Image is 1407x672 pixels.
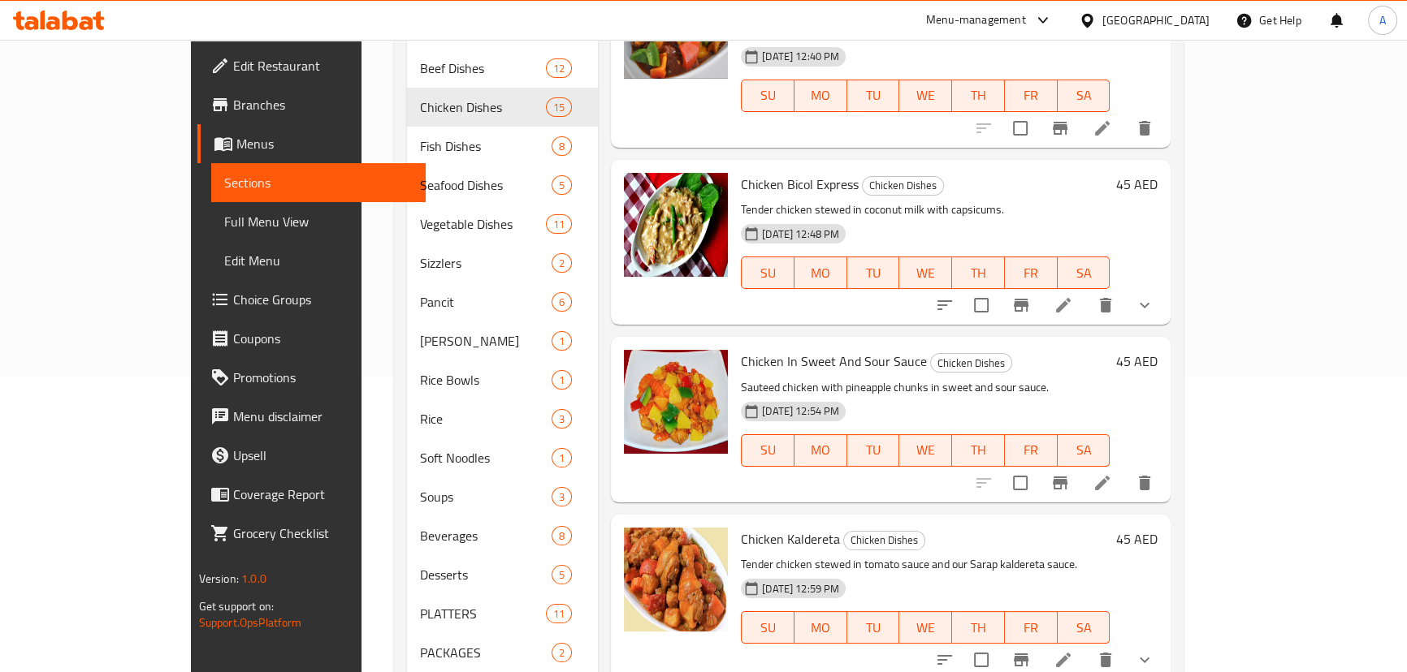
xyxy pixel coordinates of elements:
span: Chicken Dishes [863,176,943,195]
div: Vegetable Dishes11 [407,205,598,243]
button: TU [847,611,900,644]
span: [DATE] 12:40 PM [755,49,846,64]
div: Beverages8 [407,516,598,555]
span: Edit Menu [224,251,413,270]
button: WE [899,80,952,112]
span: 11 [547,606,571,622]
span: Chicken Bicol Express [741,172,859,196]
button: TH [952,611,1005,644]
a: Edit Restaurant [197,46,426,85]
button: sort-choices [925,286,964,325]
span: SU [748,261,788,285]
div: items [552,370,572,390]
span: TH [959,438,998,462]
a: Edit menu item [1093,473,1112,493]
a: Upsell [197,436,426,475]
a: Coverage Report [197,475,426,514]
a: Edit menu item [1054,295,1073,315]
p: Tender chicken stewed in tomato sauce and our Sarap kaldereta sauce. [741,554,1110,575]
a: Edit menu item [1054,650,1073,670]
div: items [552,643,572,662]
button: MO [794,434,847,467]
span: SA [1064,261,1104,285]
span: Seafood Dishes [420,175,552,195]
span: 1 [552,334,571,349]
span: 12 [547,61,571,76]
div: items [552,409,572,429]
span: SA [1064,84,1104,107]
div: Beef Dishes12 [407,49,598,88]
a: Full Menu View [211,202,426,241]
span: Rice Bowls [420,370,552,390]
span: TU [854,261,894,285]
span: Version: [199,568,239,589]
span: [DATE] 12:48 PM [755,226,846,242]
a: Grocery Checklist [197,514,426,553]
button: Branch-specific-item [1041,463,1080,502]
span: Get support on: [199,596,274,617]
button: TU [847,256,900,289]
span: SA [1064,438,1104,462]
span: MO [801,84,841,107]
span: 6 [552,295,571,310]
span: TH [959,261,998,285]
div: Chicken Dishes [843,531,925,550]
a: Sections [211,163,426,202]
button: MO [794,611,847,644]
h6: 45 AED [1116,173,1158,196]
p: Sauteed chicken with pineapple chunks in sweet and sour sauce. [741,377,1110,398]
span: MO [801,438,841,462]
button: WE [899,256,952,289]
span: WE [906,84,946,107]
div: items [552,331,572,351]
span: Fish Dishes [420,136,552,156]
span: PACKAGES [420,643,552,662]
span: Vegetable Dishes [420,214,546,234]
span: 1 [552,450,571,466]
span: Chicken In Sweet And Sour Sauce [741,349,927,373]
div: Rice [420,409,552,429]
button: SU [741,80,794,112]
span: 1.0.0 [241,568,266,589]
a: Promotions [197,358,426,397]
button: TH [952,80,1005,112]
div: PLATTERS [420,604,546,623]
button: SU [741,611,794,644]
span: 11 [547,217,571,232]
span: TH [959,616,998,640]
div: items [552,175,572,195]
span: SU [748,438,788,462]
span: Select to update [1003,111,1037,145]
span: Upsell [233,446,413,465]
span: SU [748,616,788,640]
img: Chicken Kaldereta [624,528,728,631]
span: WE [906,438,946,462]
div: Sizzlers [420,253,552,273]
button: WE [899,611,952,644]
div: Menu-management [926,11,1026,30]
span: 5 [552,178,571,193]
span: FR [1011,438,1051,462]
button: SA [1058,256,1110,289]
svg: Show Choices [1135,650,1154,670]
div: items [552,253,572,273]
button: delete [1086,286,1125,325]
span: 3 [552,489,571,505]
span: Pancit [420,292,552,312]
div: Chicken Dishes [862,176,944,196]
a: Edit menu item [1093,118,1112,138]
button: TH [952,256,1005,289]
span: [DATE] 12:59 PM [755,581,846,597]
button: MO [794,256,847,289]
h6: 45 AED [1116,528,1158,550]
span: Chicken Dishes [420,97,546,117]
span: Soft Noodles [420,448,552,467]
div: Beverages [420,526,552,545]
span: Choice Groups [233,290,413,309]
span: 2 [552,645,571,661]
button: Branch-specific-item [1041,109,1080,148]
div: Seafood Dishes5 [407,166,598,205]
